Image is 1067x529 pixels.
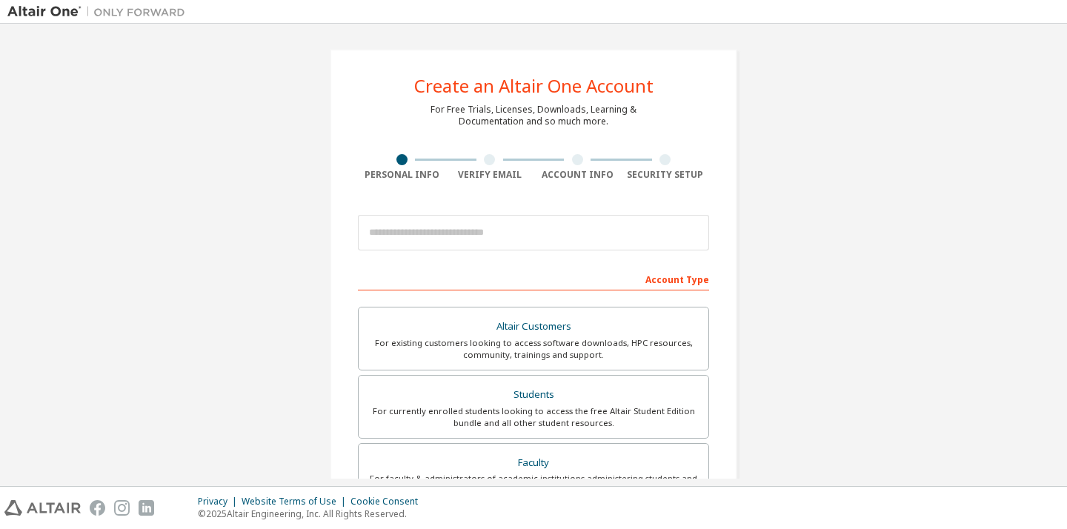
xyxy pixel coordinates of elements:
img: instagram.svg [114,500,130,516]
div: For existing customers looking to access software downloads, HPC resources, community, trainings ... [368,337,699,361]
img: linkedin.svg [139,500,154,516]
div: For faculty & administrators of academic institutions administering students and accessing softwa... [368,473,699,496]
img: Altair One [7,4,193,19]
div: Account Type [358,267,709,290]
p: © 2025 Altair Engineering, Inc. All Rights Reserved. [198,508,427,520]
div: Account Info [533,169,622,181]
div: Privacy [198,496,242,508]
div: Create an Altair One Account [414,77,654,95]
div: Students [368,385,699,405]
div: Faculty [368,453,699,473]
div: For currently enrolled students looking to access the free Altair Student Edition bundle and all ... [368,405,699,429]
div: Altair Customers [368,316,699,337]
img: altair_logo.svg [4,500,81,516]
img: facebook.svg [90,500,105,516]
div: Cookie Consent [350,496,427,508]
div: Personal Info [358,169,446,181]
div: Security Setup [622,169,710,181]
div: Website Terms of Use [242,496,350,508]
div: Verify Email [446,169,534,181]
div: For Free Trials, Licenses, Downloads, Learning & Documentation and so much more. [431,104,636,127]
